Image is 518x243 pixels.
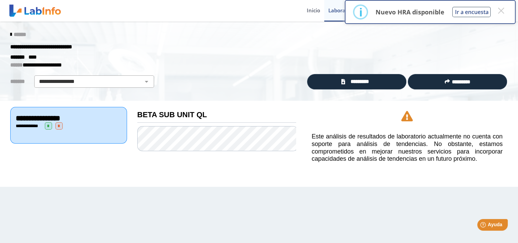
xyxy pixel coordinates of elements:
[137,110,207,119] b: BETA SUB UNIT QL
[495,4,507,17] button: Close this dialog
[375,8,444,16] p: Nuevo HRA disponible
[457,216,510,235] iframe: Help widget launcher
[359,6,362,18] div: i
[452,7,491,17] button: Ir a encuesta
[312,133,503,162] h5: Este análisis de resultados de laboratorio actualmente no cuenta con soporte para análisis de ten...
